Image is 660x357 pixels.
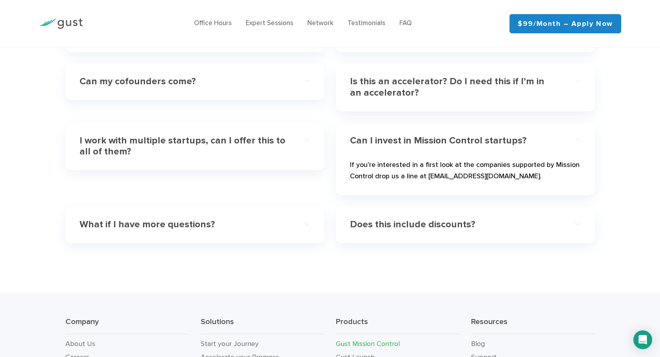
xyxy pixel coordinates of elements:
div: Open Intercom Messenger [633,330,652,349]
h4: Is this an accelerator? Do I need this if I’m in an accelerator? [350,76,558,99]
p: If you’re interested in a first look at the companies supported by Mission Control drop us a line... [350,159,580,185]
a: FAQ [399,19,412,27]
h3: Company [65,317,189,334]
h4: Does this include discounts? [350,219,558,230]
a: Testimonials [348,19,385,27]
a: Expert Sessions [246,19,293,27]
a: Network [307,19,334,27]
h4: What if I have more questions? [80,219,287,230]
h3: Solutions [201,317,324,334]
h4: I work with multiple startups, can I offer this to all of them? [80,135,287,158]
a: Office Hours [194,19,232,27]
a: $99/month – Apply Now [510,14,621,33]
img: Gust Logo [39,18,83,29]
a: Gust Mission Control [336,340,400,348]
h3: Resources [471,317,595,334]
h3: Products [336,317,459,334]
a: Blog [471,340,485,348]
h4: Can I invest in Mission Control startups? [350,135,558,147]
a: Start your Journey [201,340,259,348]
a: About Us [65,340,95,348]
h4: Can my cofounders come? [80,76,287,87]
